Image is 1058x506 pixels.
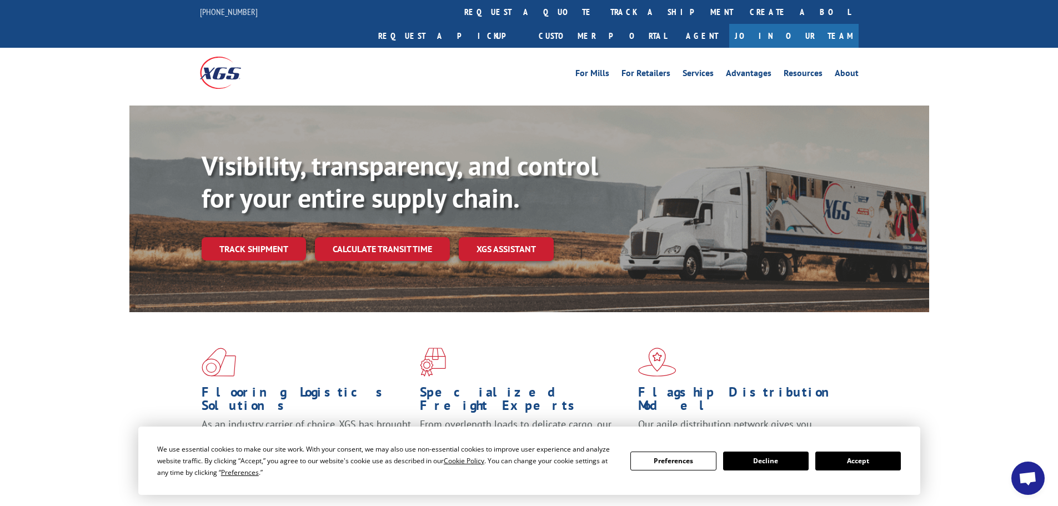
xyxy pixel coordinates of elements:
[202,348,236,377] img: xgs-icon-total-supply-chain-intelligence-red
[638,418,843,444] span: Our agile distribution network gives you nationwide inventory management on demand.
[1011,462,1045,495] div: Open chat
[638,385,848,418] h1: Flagship Distribution Model
[784,69,823,81] a: Resources
[530,24,675,48] a: Customer Portal
[221,468,259,477] span: Preferences
[835,69,859,81] a: About
[621,69,670,81] a: For Retailers
[420,418,630,467] p: From overlength loads to delicate cargo, our experienced staff knows the best way to move your fr...
[420,385,630,418] h1: Specialized Freight Experts
[420,348,446,377] img: xgs-icon-focused-on-flooring-red
[138,427,920,495] div: Cookie Consent Prompt
[157,443,617,478] div: We use essential cookies to make our site work. With your consent, we may also use non-essential ...
[638,348,676,377] img: xgs-icon-flagship-distribution-model-red
[315,237,450,261] a: Calculate transit time
[675,24,729,48] a: Agent
[202,148,598,215] b: Visibility, transparency, and control for your entire supply chain.
[202,418,411,457] span: As an industry carrier of choice, XGS has brought innovation and dedication to flooring logistics...
[200,6,258,17] a: [PHONE_NUMBER]
[370,24,530,48] a: Request a pickup
[815,452,901,470] button: Accept
[459,237,554,261] a: XGS ASSISTANT
[575,69,609,81] a: For Mills
[729,24,859,48] a: Join Our Team
[683,69,714,81] a: Services
[726,69,771,81] a: Advantages
[630,452,716,470] button: Preferences
[723,452,809,470] button: Decline
[202,237,306,260] a: Track shipment
[202,385,412,418] h1: Flooring Logistics Solutions
[444,456,484,465] span: Cookie Policy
